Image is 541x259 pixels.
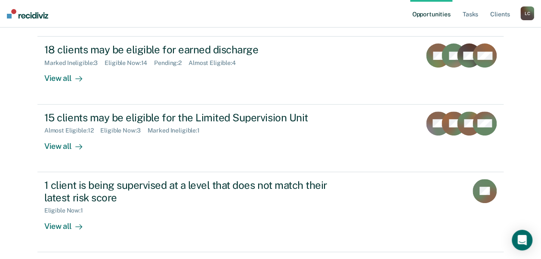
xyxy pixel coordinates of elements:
div: Eligible Now : 1 [44,207,90,214]
button: LC [520,6,534,20]
a: 15 clients may be eligible for the Limited Supervision UnitAlmost Eligible:12Eligible Now:3Marked... [37,105,504,172]
div: View all [44,214,93,231]
div: 15 clients may be eligible for the Limited Supervision Unit [44,111,346,124]
div: Eligible Now : 3 [100,127,147,134]
div: View all [44,134,93,151]
div: 18 clients may be eligible for earned discharge [44,43,346,56]
div: Marked Ineligible : 3 [44,59,105,67]
div: View all [44,67,93,83]
div: Open Intercom Messenger [512,230,532,250]
div: Almost Eligible : 4 [189,59,243,67]
div: Almost Eligible : 12 [44,127,101,134]
div: Pending : 2 [154,59,189,67]
img: Recidiviz [7,9,48,18]
div: Eligible Now : 14 [105,59,154,67]
a: 18 clients may be eligible for earned dischargeMarked Ineligible:3Eligible Now:14Pending:2Almost ... [37,36,504,104]
a: 1 client is being supervised at a level that does not match their latest risk scoreEligible Now:1... [37,172,504,252]
div: 1 client is being supervised at a level that does not match their latest risk score [44,179,346,204]
div: Marked Ineligible : 1 [147,127,206,134]
div: L C [520,6,534,20]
